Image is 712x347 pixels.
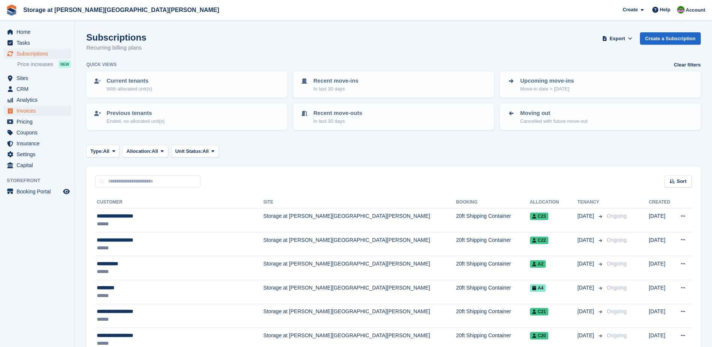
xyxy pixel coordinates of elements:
[660,6,670,14] span: Help
[501,72,700,97] a: Upcoming move-ins Move-in date > [DATE]
[313,85,358,93] p: In last 30 days
[86,32,146,42] h1: Subscriptions
[610,35,625,42] span: Export
[530,237,548,244] span: C22
[677,178,686,185] span: Sort
[601,32,634,45] button: Export
[501,104,700,129] a: Moving out Cancelled with future move-out
[313,77,358,85] p: Recent move-ins
[578,332,596,339] span: [DATE]
[520,118,587,125] p: Cancelled with future move-out
[530,284,546,292] span: A4
[456,256,530,280] td: 20ft Shipping Container
[263,232,456,256] td: Storage at [PERSON_NAME][GEOGRAPHIC_DATA][PERSON_NAME]
[107,118,165,125] p: Ended, no allocated unit(s)
[107,85,152,93] p: With allocated unit(s)
[4,95,71,105] a: menu
[578,284,596,292] span: [DATE]
[87,104,286,129] a: Previous tenants Ended, no allocated unit(s)
[578,196,604,208] th: Tenancy
[17,95,62,105] span: Analytics
[263,280,456,304] td: Storage at [PERSON_NAME][GEOGRAPHIC_DATA][PERSON_NAME]
[607,285,627,291] span: Ongoing
[607,332,627,338] span: Ongoing
[456,232,530,256] td: 20ft Shipping Container
[263,256,456,280] td: Storage at [PERSON_NAME][GEOGRAPHIC_DATA][PERSON_NAME]
[152,148,158,155] span: All
[649,232,674,256] td: [DATE]
[175,148,203,155] span: Unit Status:
[530,213,548,220] span: C23
[122,145,168,157] button: Allocation: All
[17,186,62,197] span: Booking Portal
[649,280,674,304] td: [DATE]
[7,177,75,184] span: Storefront
[294,72,493,97] a: Recent move-ins In last 30 days
[62,187,71,196] a: Preview store
[4,116,71,127] a: menu
[95,196,263,208] th: Customer
[107,77,152,85] p: Current tenants
[17,84,62,94] span: CRM
[17,61,53,68] span: Price increases
[17,27,62,37] span: Home
[530,260,546,268] span: A2
[17,48,62,59] span: Subscriptions
[674,61,701,69] a: Clear filters
[17,60,71,68] a: Price increases NEW
[607,308,627,314] span: Ongoing
[263,208,456,232] td: Storage at [PERSON_NAME][GEOGRAPHIC_DATA][PERSON_NAME]
[17,149,62,160] span: Settings
[107,109,165,118] p: Previous tenants
[649,256,674,280] td: [DATE]
[90,148,103,155] span: Type:
[87,72,286,97] a: Current tenants With allocated unit(s)
[520,109,587,118] p: Moving out
[4,27,71,37] a: menu
[456,304,530,328] td: 20ft Shipping Container
[649,304,674,328] td: [DATE]
[4,186,71,197] a: menu
[520,77,574,85] p: Upcoming move-ins
[578,308,596,315] span: [DATE]
[4,38,71,48] a: menu
[17,127,62,138] span: Coupons
[4,160,71,170] a: menu
[677,6,685,14] img: Mark Spendlove
[263,196,456,208] th: Site
[313,109,362,118] p: Recent move-outs
[649,208,674,232] td: [DATE]
[530,308,548,315] span: C21
[263,304,456,328] td: Storage at [PERSON_NAME][GEOGRAPHIC_DATA][PERSON_NAME]
[607,237,627,243] span: Ongoing
[4,106,71,116] a: menu
[20,4,222,16] a: Storage at [PERSON_NAME][GEOGRAPHIC_DATA][PERSON_NAME]
[4,48,71,59] a: menu
[171,145,219,157] button: Unit Status: All
[86,61,117,68] h6: Quick views
[4,73,71,83] a: menu
[456,196,530,208] th: Booking
[456,280,530,304] td: 20ft Shipping Container
[17,73,62,83] span: Sites
[649,196,674,208] th: Created
[6,5,17,16] img: stora-icon-8386f47178a22dfd0bd8f6a31ec36ba5ce8667c1dd55bd0f319d3a0aa187defe.svg
[4,138,71,149] a: menu
[86,145,119,157] button: Type: All
[4,127,71,138] a: menu
[578,212,596,220] span: [DATE]
[578,260,596,268] span: [DATE]
[640,32,701,45] a: Create a Subscription
[456,208,530,232] td: 20ft Shipping Container
[607,261,627,267] span: Ongoing
[17,116,62,127] span: Pricing
[126,148,152,155] span: Allocation:
[103,148,110,155] span: All
[86,44,146,52] p: Recurring billing plans
[623,6,638,14] span: Create
[59,60,71,68] div: NEW
[520,85,574,93] p: Move-in date > [DATE]
[4,149,71,160] a: menu
[4,84,71,94] a: menu
[17,160,62,170] span: Capital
